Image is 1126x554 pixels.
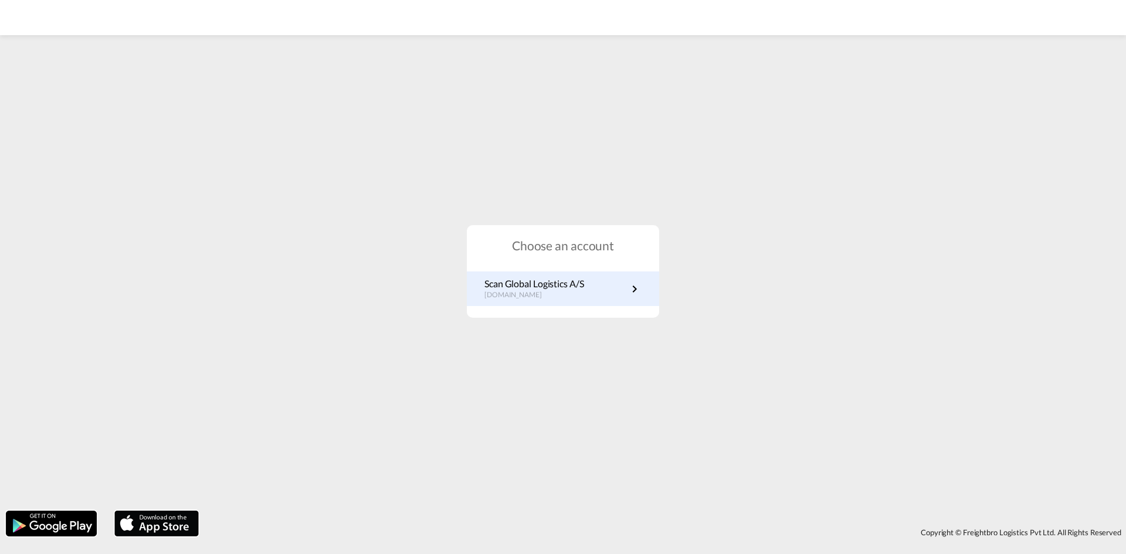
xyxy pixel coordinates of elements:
[628,282,642,296] md-icon: icon-chevron-right
[484,277,584,290] p: Scan Global Logistics A/S
[5,509,98,538] img: google.png
[113,509,200,538] img: apple.png
[467,237,659,254] h1: Choose an account
[484,277,642,300] a: Scan Global Logistics A/S[DOMAIN_NAME]
[205,522,1126,542] div: Copyright © Freightbro Logistics Pvt Ltd. All Rights Reserved
[484,290,584,300] p: [DOMAIN_NAME]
